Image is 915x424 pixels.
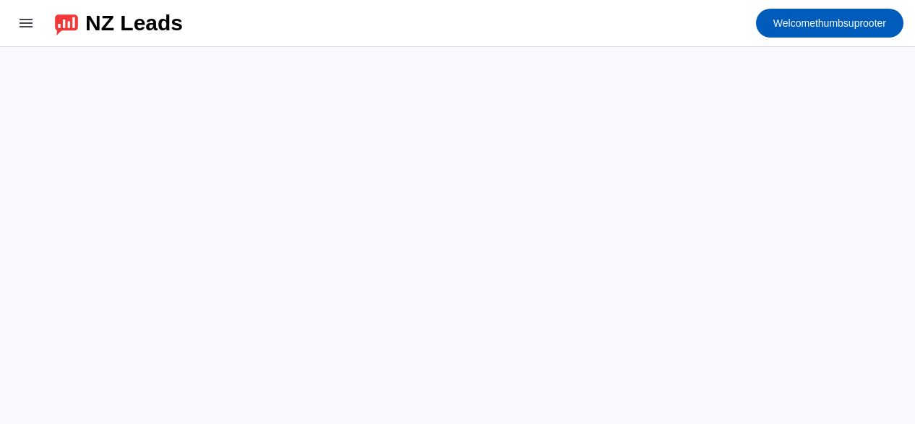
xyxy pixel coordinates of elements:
span: thumbsuprooter [773,13,886,33]
mat-icon: menu [17,14,35,32]
span: Welcome [773,17,815,29]
img: logo [55,11,78,35]
div: NZ Leads [85,13,183,33]
button: Welcomethumbsuprooter [756,9,903,38]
